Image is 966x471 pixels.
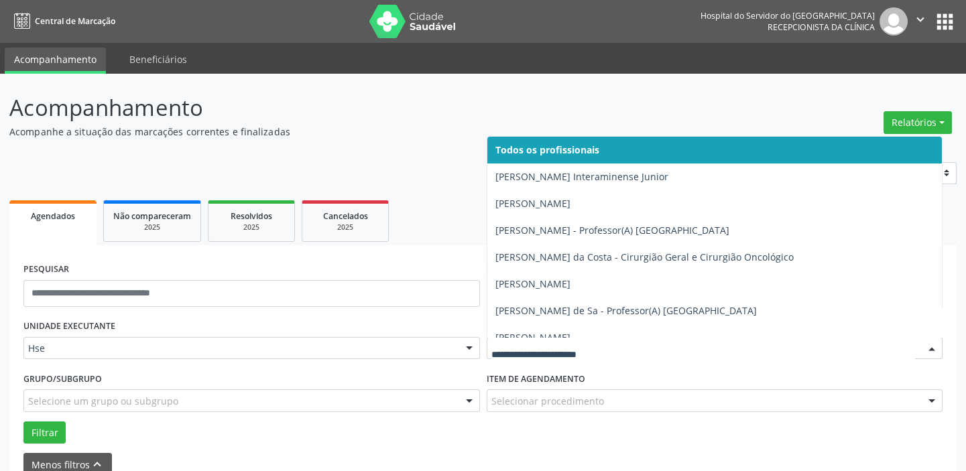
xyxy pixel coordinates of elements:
[701,10,875,21] div: Hospital do Servidor do [GEOGRAPHIC_DATA]
[28,342,452,355] span: Hse
[323,210,368,222] span: Cancelados
[35,15,115,27] span: Central de Marcação
[491,394,604,408] span: Selecionar procedimento
[495,251,794,263] span: [PERSON_NAME] da Costa - Cirurgião Geral e Cirurgião Oncológico
[908,7,933,36] button: 
[495,143,599,156] span: Todos os profissionais
[768,21,875,33] span: Recepcionista da clínica
[113,222,191,232] div: 2025
[495,197,570,210] span: [PERSON_NAME]
[487,368,585,389] label: Item de agendamento
[9,125,672,139] p: Acompanhe a situação das marcações correntes e finalizadas
[495,277,570,290] span: [PERSON_NAME]
[23,368,102,389] label: Grupo/Subgrupo
[218,222,285,232] div: 2025
[5,48,106,74] a: Acompanhamento
[23,316,115,337] label: UNIDADE EXECUTANTE
[495,224,729,237] span: [PERSON_NAME] - Professor(A) [GEOGRAPHIC_DATA]
[933,10,957,33] button: apps
[120,48,196,71] a: Beneficiários
[23,259,69,280] label: PESQUISAR
[113,210,191,222] span: Não compareceram
[495,170,668,183] span: [PERSON_NAME] Interaminense Junior
[884,111,952,134] button: Relatórios
[913,12,928,27] i: 
[880,7,908,36] img: img
[9,10,115,32] a: Central de Marcação
[495,304,757,317] span: [PERSON_NAME] de Sa - Professor(A) [GEOGRAPHIC_DATA]
[9,91,672,125] p: Acompanhamento
[312,222,379,232] div: 2025
[231,210,272,222] span: Resolvidos
[495,331,570,344] span: [PERSON_NAME]
[31,210,75,222] span: Agendados
[28,394,178,408] span: Selecione um grupo ou subgrupo
[23,421,66,444] button: Filtrar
